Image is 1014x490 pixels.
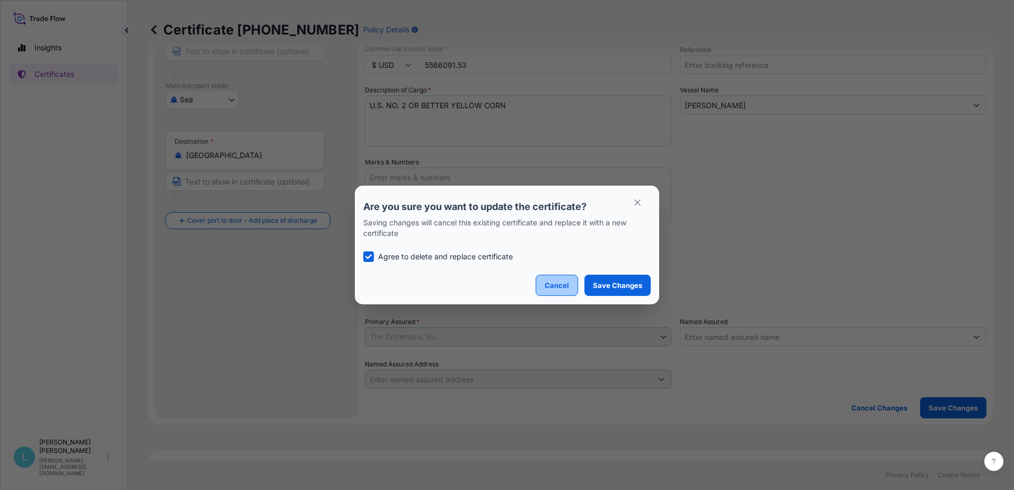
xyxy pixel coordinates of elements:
[363,200,651,213] p: Are you sure you want to update the certificate?
[363,217,651,239] p: Saving changes will cancel this existing certificate and replace it with a new certificate
[378,251,513,262] p: Agree to delete and replace certificate
[545,280,569,291] p: Cancel
[536,275,578,296] button: Cancel
[584,275,651,296] button: Save Changes
[593,280,642,291] p: Save Changes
